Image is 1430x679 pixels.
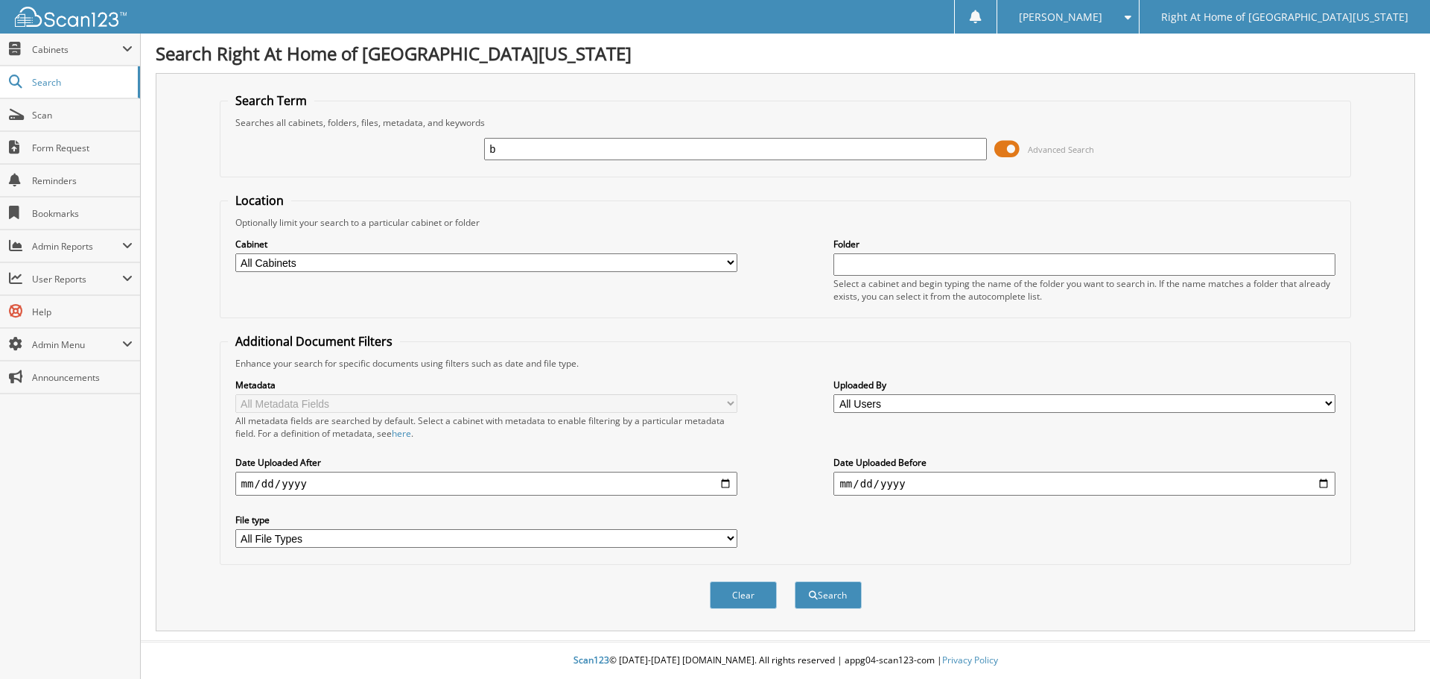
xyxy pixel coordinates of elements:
[235,414,737,440] div: All metadata fields are searched by default. Select a cabinet with metadata to enable filtering b...
[32,371,133,384] span: Announcements
[235,238,737,250] label: Cabinet
[32,338,122,351] span: Admin Menu
[235,456,737,469] label: Date Uploaded After
[833,238,1335,250] label: Folder
[32,273,122,285] span: User Reports
[228,333,400,350] legend: Additional Document Filters
[228,116,1344,129] div: Searches all cabinets, folders, files, metadata, and keywords
[228,92,314,109] legend: Search Term
[1356,607,1430,679] iframe: Chat Widget
[1161,13,1408,22] span: Right At Home of [GEOGRAPHIC_DATA][US_STATE]
[235,472,737,496] input: start
[833,277,1335,303] div: Select a cabinet and begin typing the name of the folder you want to search in. If the name match...
[32,174,133,187] span: Reminders
[235,379,737,391] label: Metadata
[235,514,737,526] label: File type
[1028,144,1094,155] span: Advanced Search
[1019,13,1102,22] span: [PERSON_NAME]
[156,41,1415,66] h1: Search Right At Home of [GEOGRAPHIC_DATA][US_STATE]
[942,654,998,666] a: Privacy Policy
[795,581,862,609] button: Search
[32,207,133,220] span: Bookmarks
[32,240,122,253] span: Admin Reports
[833,379,1335,391] label: Uploaded By
[32,109,133,121] span: Scan
[32,306,133,318] span: Help
[573,654,609,666] span: Scan123
[833,456,1335,469] label: Date Uploaded Before
[833,472,1335,496] input: end
[710,581,777,609] button: Clear
[228,357,1344,370] div: Enhance your search for specific documents using filters such as date and file type.
[141,642,1430,679] div: © [DATE]-[DATE] [DOMAIN_NAME]. All rights reserved | appg04-scan123-com |
[32,76,130,89] span: Search
[32,142,133,154] span: Form Request
[228,216,1344,229] div: Optionally limit your search to a particular cabinet or folder
[15,7,127,27] img: scan123-logo-white.svg
[228,192,291,209] legend: Location
[392,427,411,440] a: here
[32,43,122,56] span: Cabinets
